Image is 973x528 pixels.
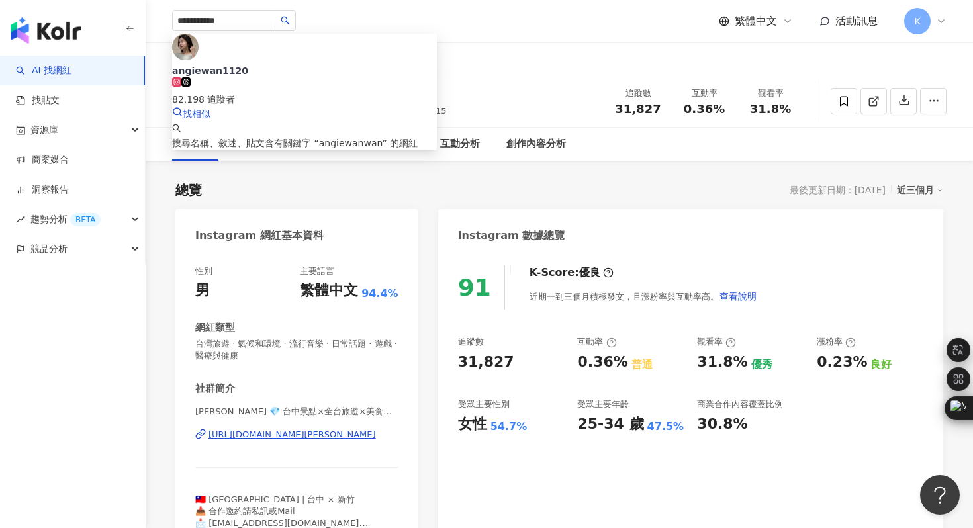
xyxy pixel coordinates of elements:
[490,419,528,434] div: 54.7%
[458,336,484,348] div: 追蹤數
[679,87,729,100] div: 互動率
[195,382,235,396] div: 社群簡介
[790,185,886,195] div: 最後更新日期：[DATE]
[70,213,101,226] div: BETA
[195,265,212,277] div: 性別
[172,124,181,133] span: search
[914,14,920,28] span: K
[835,15,878,27] span: 活動訊息
[458,398,510,410] div: 受眾主要性別
[530,265,614,280] div: K-Score :
[506,136,566,152] div: 創作內容分析
[577,352,627,373] div: 0.36%
[697,398,783,410] div: 商業合作內容覆蓋比例
[817,352,867,373] div: 0.23%
[458,274,491,301] div: 91
[697,414,747,435] div: 30.8%
[577,414,643,435] div: 25-34 歲
[361,286,398,301] span: 94.4%
[319,138,383,148] span: angiewanwan
[745,87,796,100] div: 觀看率
[172,109,210,119] a: 找相似
[440,136,480,152] div: 互動分析
[684,103,725,116] span: 0.36%
[458,414,487,435] div: 女性
[175,181,202,199] div: 總覽
[183,109,210,119] span: 找相似
[870,357,892,372] div: 良好
[195,429,398,441] a: [URL][DOMAIN_NAME][PERSON_NAME]
[16,183,69,197] a: 洞察報告
[735,14,777,28] span: 繁體中文
[458,352,514,373] div: 31,827
[300,281,358,301] div: 繁體中文
[751,357,772,372] div: 優秀
[817,336,856,348] div: 漲粉率
[172,136,437,150] div: 搜尋名稱、敘述、貼文含有關鍵字 “ ” 的網紅
[16,94,60,107] a: 找貼文
[30,204,101,234] span: 趨勢分析
[172,92,437,107] div: 82,198 追蹤者
[530,283,757,310] div: 近期一到三個月積極發文，且漲粉率與互動率高。
[16,64,71,77] a: searchAI 找網紅
[195,228,324,243] div: Instagram 網紅基本資料
[11,17,81,44] img: logo
[208,429,376,441] div: [URL][DOMAIN_NAME][PERSON_NAME]
[697,336,736,348] div: 觀看率
[281,16,290,25] span: search
[750,103,791,116] span: 31.8%
[697,352,747,373] div: 31.8%
[30,234,68,264] span: 競品分析
[195,281,210,301] div: 男
[631,357,653,372] div: 普通
[195,338,398,362] span: 台灣旅遊 · 氣候和環境 · 流行音樂 · 日常話題 · 遊戲 · 醫療與健康
[615,102,661,116] span: 31,827
[577,398,629,410] div: 受眾主要年齡
[719,291,757,302] span: 查看說明
[647,419,684,434] div: 47.5%
[195,406,398,418] span: [PERSON_NAME] 💎 台中景點×全台旅遊×美食×生活×住宿 | [PERSON_NAME].0915
[16,154,69,167] a: 商案媒合
[16,215,25,224] span: rise
[613,87,663,100] div: 追蹤數
[920,475,960,515] iframe: Help Scout Beacon - Open
[172,64,437,77] div: angiewan1120
[172,34,199,60] img: KOL Avatar
[579,265,600,280] div: 優良
[719,283,757,310] button: 查看說明
[577,336,616,348] div: 互動率
[300,265,334,277] div: 主要語言
[195,321,235,335] div: 網紅類型
[458,228,565,243] div: Instagram 數據總覽
[897,181,943,198] div: 近三個月
[30,115,58,145] span: 資源庫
